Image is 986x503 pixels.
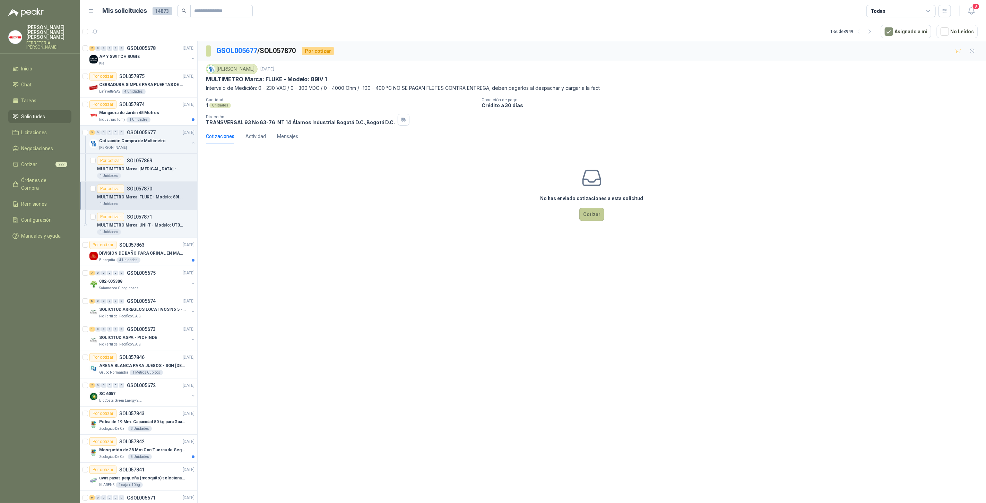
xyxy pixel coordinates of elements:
div: 0 [107,130,112,135]
div: Unidades [209,103,231,108]
p: Zoologico De Cali [99,454,127,460]
p: SOL057843 [119,411,145,416]
a: Negociaciones [8,142,71,155]
span: Chat [21,81,32,88]
div: 0 [101,130,106,135]
p: SOL057870 [127,186,152,191]
button: Cotizar [579,208,604,221]
a: 2 0 0 0 0 0 GSOL005672[DATE] Company LogoSC 6057BioCosta Green Energy S.A.S [89,381,196,403]
button: 8 [965,5,978,17]
p: 002-005308 [99,278,122,285]
img: Company Logo [89,280,98,288]
div: 4 Unidades [122,89,146,94]
div: 0 [113,130,118,135]
p: [DATE] [183,101,194,108]
div: 0 [119,495,124,500]
p: GSOL005671 [127,495,156,500]
p: Lafayette SAS [99,89,120,94]
p: SOL057846 [119,355,145,360]
p: Industrias Tomy [99,117,125,122]
div: 5 Unidades [128,454,152,460]
div: Todas [871,7,885,15]
div: 1 Unidades [97,229,121,235]
span: Inicio [21,65,33,73]
div: [PERSON_NAME] [206,64,258,74]
img: Company Logo [89,308,98,316]
p: SC 6057 [99,391,115,397]
p: TRANSVERSAL 93 No 63-76 INT 14 Álamos Industrial Bogotá D.C. , Bogotá D.C. [206,119,395,125]
div: Por cotizar [97,213,124,221]
span: Solicitudes [21,113,45,120]
div: 0 [113,383,118,388]
a: 3 0 0 0 0 0 GSOL005677[DATE] Company LogoCotización Compra de Multímetro[PERSON_NAME] [89,128,196,151]
p: FERRETERIA [PERSON_NAME] [26,41,71,49]
span: Tareas [21,97,37,104]
div: 0 [119,130,124,135]
div: 0 [107,271,112,275]
div: 0 [101,299,106,304]
p: Polea de 19 Mm. Capacidad 50 kg para Guaya. Cable O [GEOGRAPHIC_DATA] [99,419,185,425]
p: [DATE] [260,66,274,73]
a: Por cotizarSOL057863[DATE] Company LogoDIVISION DE BAÑO PARA ORINAL EN MADERA O PLASTICABlanquita... [80,238,197,266]
p: / SOL057870 [216,45,296,56]
p: [DATE] [183,298,194,305]
p: Zoologico De Cali [99,426,127,432]
a: Órdenes de Compra [8,174,71,195]
a: Manuales y ayuda [8,229,71,242]
div: 0 [107,495,112,500]
div: 0 [107,299,112,304]
span: Configuración [21,216,52,224]
div: 0 [101,327,106,332]
a: 1 0 0 0 0 0 GSOL005673[DATE] Company LogoSOLICITUD ASPA - PICHINDERio Fertil del Pacífico S.A.S. [89,325,196,347]
p: [DATE] [183,410,194,417]
div: 0 [101,495,106,500]
a: Licitaciones [8,126,71,139]
div: Por cotizar [89,466,116,474]
a: GSOL005677 [216,46,257,55]
img: Company Logo [89,364,98,373]
a: Por cotizarSOL057871MULTIMETRO Marca: UNI-T - Modelo: UT39C+1 Unidades [80,210,197,238]
div: Por cotizar [89,72,116,80]
div: Por cotizar [89,437,116,446]
span: Manuales y ayuda [21,232,61,240]
p: SOL057842 [119,439,145,444]
div: Cotizaciones [206,133,234,140]
p: [DATE] [183,354,194,361]
div: Por cotizar [97,185,124,193]
div: Por cotizar [89,353,116,361]
p: SOL057863 [119,242,145,247]
p: GSOL005674 [127,299,156,304]
p: Grupo Normandía [99,370,128,375]
img: Company Logo [89,111,98,120]
div: 4 Unidades [116,257,140,263]
p: 1 [206,102,208,108]
img: Company Logo [89,336,98,344]
p: Salamanca Oleaginosas SAS [99,285,143,291]
p: SOL057871 [127,214,152,219]
p: MULTIMETRO Marca: [MEDICAL_DATA] - Modelo: [MEDICAL_DATA]-EM886 [97,166,183,172]
span: Órdenes de Compra [21,177,65,192]
p: uvas pasas pequeña (mosquito) selecionada [99,475,185,481]
div: 1 Unidades [97,201,121,207]
div: 0 [119,383,124,388]
div: Actividad [245,133,266,140]
div: 0 [95,46,101,51]
div: 1 Unidades [97,173,121,179]
span: 227 [55,162,67,167]
div: 0 [95,327,101,332]
img: Company Logo [9,31,22,44]
span: Cotizar [21,161,37,168]
div: 0 [107,46,112,51]
span: 8 [972,3,980,10]
p: BioCosta Green Energy S.A.S [99,398,143,403]
p: Rio Fertil del Pacífico S.A.S. [99,314,141,319]
p: [DATE] [183,467,194,473]
div: 0 [107,383,112,388]
p: Intervalo de Medición: 0 - 230 VAC / 0 - 300 VDC / 0 - 4000 Ohm / -100 - 400 °C NO SE PAGAN FLETE... [206,84,978,92]
p: SOL057875 [119,74,145,79]
div: 0 [113,327,118,332]
img: Company Logo [89,55,98,63]
div: 0 [113,46,118,51]
p: SOL057841 [119,467,145,472]
div: 1 Metros Cúbicos [130,370,163,375]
